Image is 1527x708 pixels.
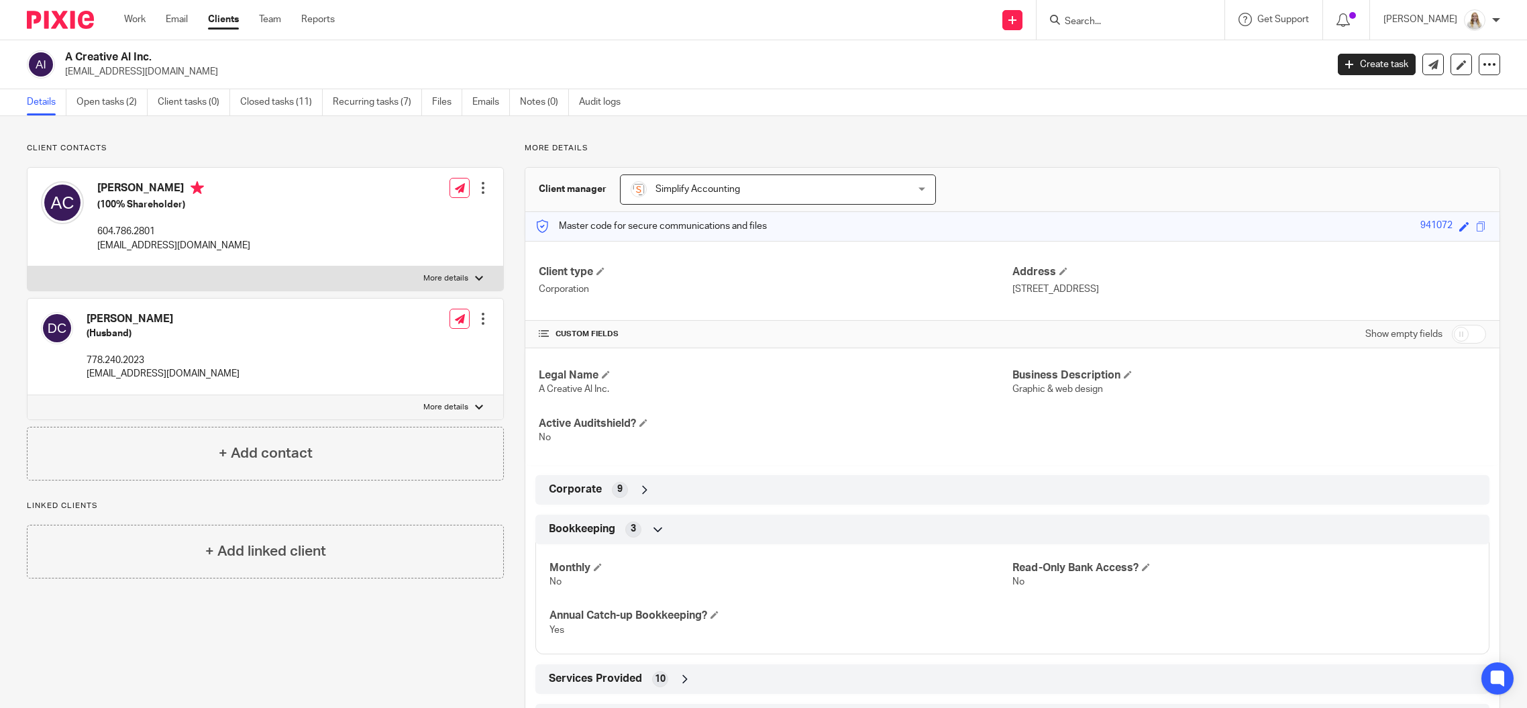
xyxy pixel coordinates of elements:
[124,13,146,26] a: Work
[97,239,250,252] p: [EMAIL_ADDRESS][DOMAIN_NAME]
[631,522,636,536] span: 3
[1420,219,1453,234] div: 941072
[1338,54,1416,75] a: Create task
[65,50,1067,64] h2: A Creative Al Inc.
[423,402,468,413] p: More details
[1464,9,1485,31] img: Headshot%2011-2024%20white%20background%20square%202.JPG
[333,89,422,115] a: Recurring tasks (7)
[539,329,1012,340] h4: CUSTOM FIELDS
[423,273,468,284] p: More details
[631,181,647,197] img: Screenshot%202023-11-29%20141159.png
[240,89,323,115] a: Closed tasks (11)
[27,143,504,154] p: Client contacts
[1012,265,1486,279] h4: Address
[27,50,55,79] img: svg%3E
[191,181,204,195] i: Primary
[549,609,1012,623] h4: Annual Catch-up Bookkeeping?
[27,11,94,29] img: Pixie
[579,89,631,115] a: Audit logs
[1012,577,1024,587] span: No
[158,89,230,115] a: Client tasks (0)
[87,312,240,326] h4: [PERSON_NAME]
[219,443,313,464] h4: + Add contact
[535,219,767,233] p: Master code for secure communications and files
[97,181,250,198] h4: [PERSON_NAME]
[259,13,281,26] a: Team
[549,577,562,587] span: No
[87,367,240,381] p: [EMAIL_ADDRESS][DOMAIN_NAME]
[97,198,250,211] h5: (100% Shareholder)
[76,89,148,115] a: Open tasks (2)
[1365,327,1442,341] label: Show empty fields
[539,265,1012,279] h4: Client type
[1383,13,1457,26] p: [PERSON_NAME]
[205,541,326,562] h4: + Add linked client
[539,283,1012,296] p: Corporation
[539,433,551,442] span: No
[301,13,335,26] a: Reports
[97,225,250,238] p: 604.786.2801
[549,561,1012,575] h4: Monthly
[472,89,510,115] a: Emails
[1257,15,1309,24] span: Get Support
[87,327,240,340] h5: (Husband)
[617,483,623,496] span: 9
[539,385,609,394] span: A Creative Al Inc.
[539,368,1012,383] h4: Legal Name
[432,89,462,115] a: Files
[1012,561,1475,575] h4: Read-Only Bank Access?
[655,185,740,194] span: Simplify Accounting
[655,672,666,686] span: 10
[65,65,1318,79] p: [EMAIL_ADDRESS][DOMAIN_NAME]
[1063,16,1184,28] input: Search
[1012,368,1486,383] h4: Business Description
[41,312,73,344] img: svg%3E
[520,89,569,115] a: Notes (0)
[87,354,240,367] p: 778.240.2023
[549,672,642,686] span: Services Provided
[549,522,615,536] span: Bookkeeping
[27,89,66,115] a: Details
[27,501,504,511] p: Linked clients
[208,13,239,26] a: Clients
[549,483,602,497] span: Corporate
[525,143,1500,154] p: More details
[1012,385,1103,394] span: Graphic & web design
[166,13,188,26] a: Email
[549,625,564,635] span: Yes
[1012,283,1486,296] p: [STREET_ADDRESS]
[41,181,84,224] img: svg%3E
[539,417,1012,431] h4: Active Auditshield?
[539,183,607,196] h3: Client manager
